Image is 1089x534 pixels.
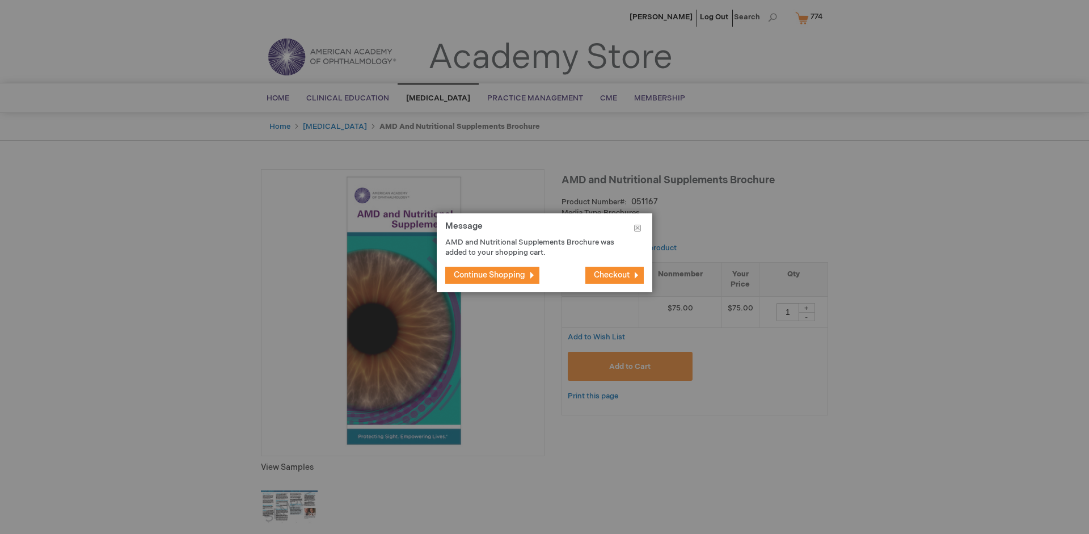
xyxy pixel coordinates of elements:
[445,222,644,237] h1: Message
[445,267,539,284] button: Continue Shopping
[585,267,644,284] button: Checkout
[454,270,525,280] span: Continue Shopping
[445,237,627,258] p: AMD and Nutritional Supplements Brochure was added to your shopping cart.
[594,270,630,280] span: Checkout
